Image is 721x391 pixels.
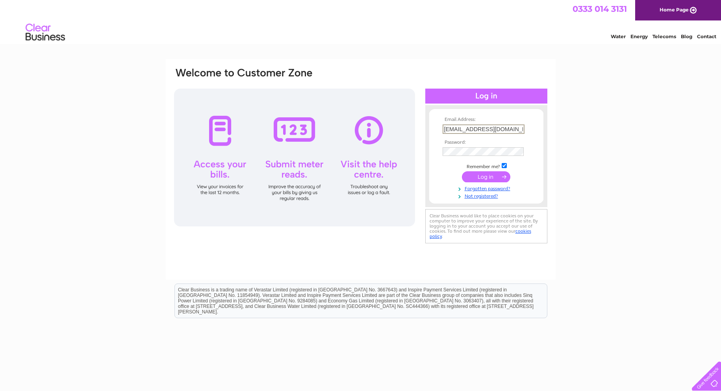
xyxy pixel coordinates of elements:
a: Water [611,33,626,39]
a: Telecoms [652,33,676,39]
a: Blog [681,33,692,39]
div: Clear Business is a trading name of Verastar Limited (registered in [GEOGRAPHIC_DATA] No. 3667643... [175,4,547,38]
input: Submit [462,171,510,182]
a: Contact [697,33,716,39]
th: Password: [441,140,532,145]
img: logo.png [25,20,65,44]
div: Clear Business would like to place cookies on your computer to improve your experience of the sit... [425,209,547,243]
a: Forgotten password? [443,184,532,192]
a: 0333 014 3131 [573,4,627,14]
td: Remember me? [441,162,532,170]
a: Not registered? [443,192,532,199]
a: Energy [630,33,648,39]
a: cookies policy [430,228,531,239]
th: Email Address: [441,117,532,122]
